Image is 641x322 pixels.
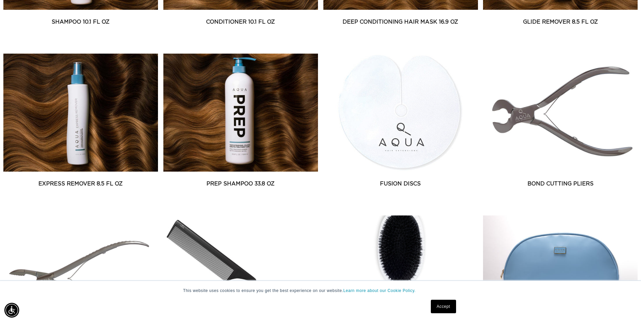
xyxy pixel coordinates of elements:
[163,18,318,26] a: Conditioner 10.1 fl oz
[483,18,638,26] a: Glide Remover 8.5 fl oz
[607,290,641,322] iframe: Chat Widget
[323,18,478,26] a: Deep Conditioning Hair Mask 16.9 oz
[323,180,478,188] a: Fusion Discs
[183,288,458,294] p: This website uses cookies to ensure you get the best experience on our website.
[483,180,638,188] a: Bond Cutting Pliers
[3,180,158,188] a: Express Remover 8.5 fl oz
[4,303,19,318] div: Accessibility Menu
[431,300,456,313] a: Accept
[163,180,318,188] a: Prep Shampoo 33.8 oz
[3,18,158,26] a: Shampoo 10.1 fl oz
[343,288,416,293] a: Learn more about our Cookie Policy.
